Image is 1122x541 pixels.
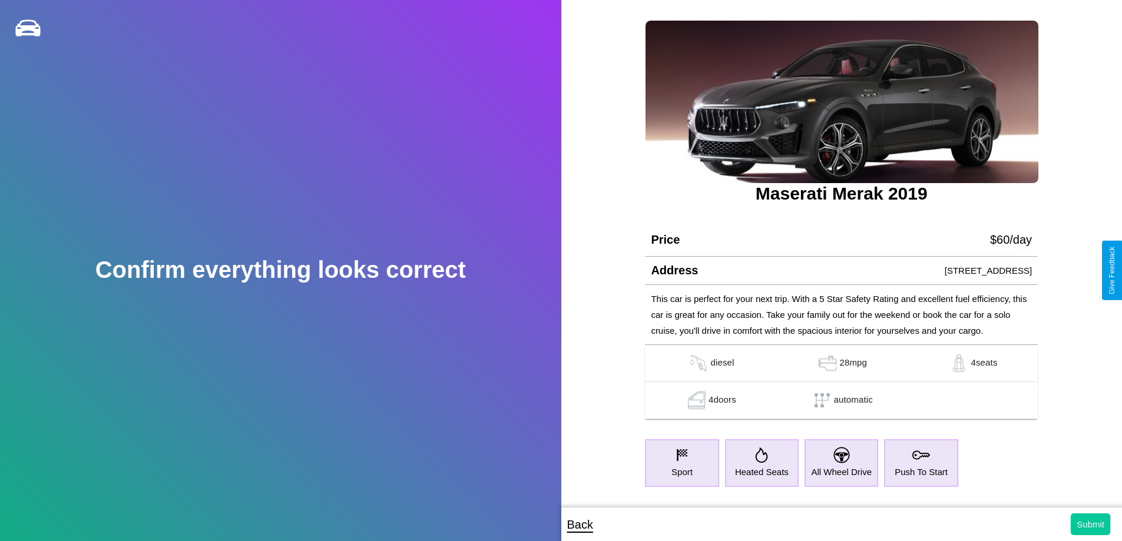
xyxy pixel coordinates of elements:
p: diesel [710,354,734,372]
p: Push To Start [895,464,948,480]
h2: Confirm everything looks correct [95,257,466,283]
h4: Address [651,264,698,277]
h4: Price [651,233,680,247]
table: simple table [645,345,1038,419]
p: $ 60 /day [990,229,1032,250]
p: [STREET_ADDRESS] [945,263,1032,278]
img: gas [816,354,839,372]
p: Heated Seats [735,464,789,480]
p: Back [567,514,593,535]
div: Give Feedback [1108,247,1116,294]
p: 28 mpg [839,354,867,372]
button: Submit [1071,513,1110,535]
p: Sport [671,464,693,480]
img: gas [685,391,709,409]
p: 4 doors [709,391,736,409]
p: automatic [834,391,873,409]
img: gas [687,354,710,372]
p: This car is perfect for your next trip. With a 5 Star Safety Rating and excellent fuel efficiency... [651,291,1032,338]
p: 4 seats [971,354,997,372]
h3: Maserati Merak 2019 [645,184,1038,204]
p: All Wheel Drive [811,464,872,480]
img: gas [947,354,971,372]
